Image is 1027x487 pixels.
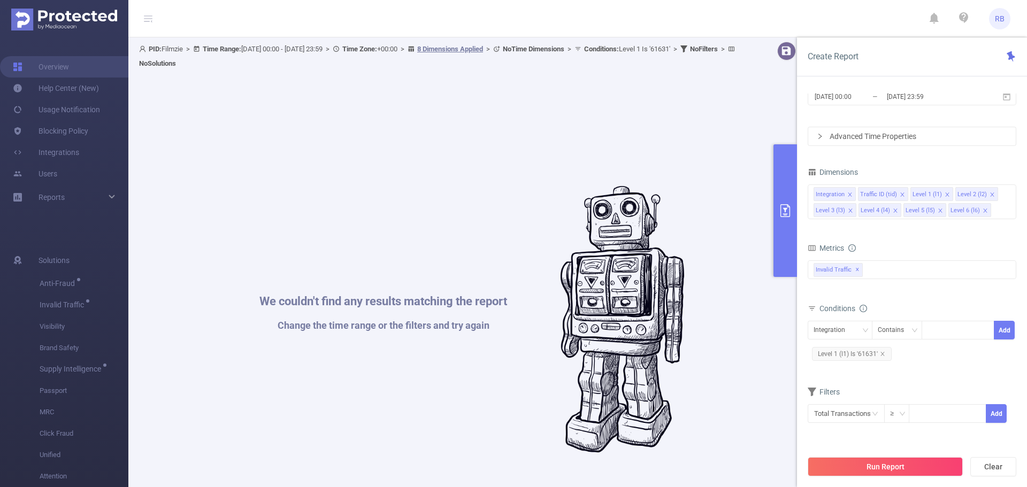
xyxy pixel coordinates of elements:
[878,321,911,339] div: Contains
[951,204,980,218] div: Level 6 (l6)
[906,204,935,218] div: Level 5 (l5)
[13,99,100,120] a: Usage Notification
[561,186,684,453] img: #
[808,168,858,176] span: Dimensions
[13,56,69,78] a: Overview
[816,204,845,218] div: Level 3 (l3)
[323,45,333,53] span: >
[860,305,867,312] i: icon: info-circle
[40,337,128,359] span: Brand Safety
[862,327,869,335] i: icon: down
[910,187,953,201] li: Level 1 (l1)
[483,45,493,53] span: >
[983,208,988,214] i: icon: close
[938,208,943,214] i: icon: close
[40,365,105,373] span: Supply Intelligence
[40,466,128,487] span: Attention
[584,45,619,53] b: Conditions :
[40,280,79,287] span: Anti-Fraud
[994,321,1015,339] button: Add
[899,411,906,418] i: icon: down
[903,203,946,217] li: Level 5 (l5)
[913,188,942,202] div: Level 1 (l1)
[808,388,840,396] span: Filters
[397,45,408,53] span: >
[39,187,65,208] a: Reports
[855,264,860,276] span: ✕
[893,208,898,214] i: icon: close
[139,59,176,67] b: No Solutions
[814,203,856,217] li: Level 3 (l3)
[564,45,574,53] span: >
[13,142,79,163] a: Integrations
[970,457,1016,476] button: Clear
[259,321,507,330] h1: Change the time range or the filters and try again
[814,263,863,277] span: Invalid Traffic
[814,89,900,104] input: Start date
[39,193,65,202] span: Reports
[718,45,728,53] span: >
[417,45,483,53] u: 8 Dimensions Applied
[945,192,950,198] i: icon: close
[203,45,241,53] b: Time Range:
[13,120,88,142] a: Blocking Policy
[808,51,859,61] span: Create Report
[858,187,908,201] li: Traffic ID (tid)
[808,457,963,476] button: Run Report
[859,203,901,217] li: Level 4 (l4)
[183,45,193,53] span: >
[139,45,738,67] span: Filmzie [DATE] 00:00 - [DATE] 23:59 +00:00
[847,192,853,198] i: icon: close
[955,187,998,201] li: Level 2 (l2)
[808,127,1016,145] div: icon: rightAdvanced Time Properties
[13,163,57,184] a: Users
[957,188,987,202] div: Level 2 (l2)
[860,188,897,202] div: Traffic ID (tid)
[880,351,885,357] i: icon: close
[40,316,128,337] span: Visibility
[11,9,117,30] img: Protected Media
[819,304,867,313] span: Conditions
[812,347,892,361] span: Level 1 (l1) Is '61631'
[40,401,128,423] span: MRC
[584,45,670,53] span: Level 1 Is '61631'
[861,204,890,218] div: Level 4 (l4)
[149,45,162,53] b: PID:
[40,380,128,401] span: Passport
[40,423,128,444] span: Click Fraud
[814,321,853,339] div: Integration
[40,301,88,308] span: Invalid Traffic
[39,250,70,271] span: Solutions
[817,133,823,140] i: icon: right
[816,188,845,202] div: Integration
[342,45,377,53] b: Time Zone:
[808,244,844,252] span: Metrics
[890,405,901,422] div: ≥
[259,296,507,307] h1: We couldn't find any results matching the report
[911,327,918,335] i: icon: down
[503,45,564,53] b: No Time Dimensions
[814,187,856,201] li: Integration
[995,8,1005,29] span: RB
[848,244,856,252] i: icon: info-circle
[670,45,680,53] span: >
[139,45,149,52] i: icon: user
[13,78,99,99] a: Help Center (New)
[690,45,718,53] b: No Filters
[900,192,905,198] i: icon: close
[886,89,972,104] input: End date
[948,203,991,217] li: Level 6 (l6)
[990,192,995,198] i: icon: close
[986,404,1007,423] button: Add
[40,444,128,466] span: Unified
[848,208,853,214] i: icon: close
